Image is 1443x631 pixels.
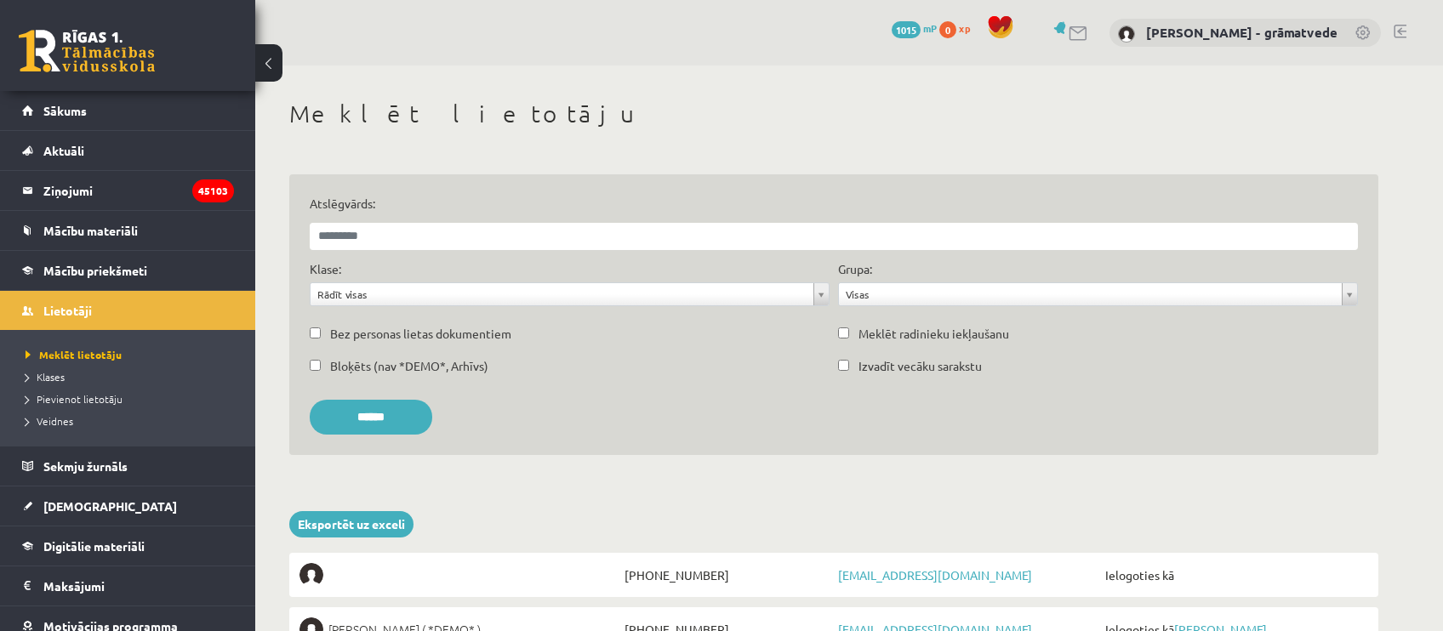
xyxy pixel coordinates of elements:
a: Klases [26,369,238,384]
legend: Ziņojumi [43,171,234,210]
span: Sākums [43,103,87,118]
a: Veidnes [26,413,238,429]
span: mP [923,21,937,35]
span: xp [959,21,970,35]
span: Ielogoties kā [1101,563,1368,587]
label: Izvadīt vecāku sarakstu [858,357,982,375]
a: [DEMOGRAPHIC_DATA] [22,486,234,526]
a: Meklēt lietotāju [26,347,238,362]
a: [PERSON_NAME] - grāmatvede [1146,24,1337,41]
label: Bez personas lietas dokumentiem [330,325,511,343]
a: Aktuāli [22,131,234,170]
a: Maksājumi [22,566,234,605]
label: Klase: [310,260,341,278]
a: Ziņojumi45103 [22,171,234,210]
a: Eksportēt uz exceli [289,511,414,537]
a: Visas [839,283,1357,305]
span: Digitālie materiāli [43,538,145,554]
span: Rādīt visas [317,283,807,305]
a: Pievienot lietotāju [26,391,238,406]
label: Meklēt radinieku iekļaušanu [858,325,1009,343]
span: Lietotāji [43,303,92,318]
a: Sākums [22,91,234,130]
a: Sekmju žurnāls [22,446,234,486]
a: Rīgas 1. Tālmācības vidusskola [19,30,155,72]
a: Mācību materiāli [22,211,234,250]
a: 1015 mP [892,21,937,35]
i: 45103 [192,179,234,202]
a: [EMAIL_ADDRESS][DOMAIN_NAME] [838,567,1032,583]
span: Meklēt lietotāju [26,348,122,361]
span: Aktuāli [43,143,84,158]
span: Visas [846,283,1335,305]
label: Grupa: [838,260,872,278]
span: Mācību materiāli [43,223,138,238]
a: 0 xp [939,21,978,35]
span: 1015 [892,21,921,38]
legend: Maksājumi [43,566,234,605]
a: Lietotāji [22,291,234,330]
span: Sekmju žurnāls [43,458,128,474]
span: [PHONE_NUMBER] [620,563,834,587]
h1: Meklēt lietotāju [289,99,1378,128]
label: Bloķēts (nav *DEMO*, Arhīvs) [330,357,488,375]
a: Mācību priekšmeti [22,251,234,290]
span: [DEMOGRAPHIC_DATA] [43,498,177,514]
span: Mācību priekšmeti [43,263,147,278]
img: Antra Sondore - grāmatvede [1118,26,1135,43]
span: Pievienot lietotāju [26,392,123,406]
a: Rādīt visas [311,283,829,305]
span: 0 [939,21,956,38]
span: Veidnes [26,414,73,428]
a: Digitālie materiāli [22,526,234,566]
label: Atslēgvārds: [310,195,1358,213]
span: Klases [26,370,65,384]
